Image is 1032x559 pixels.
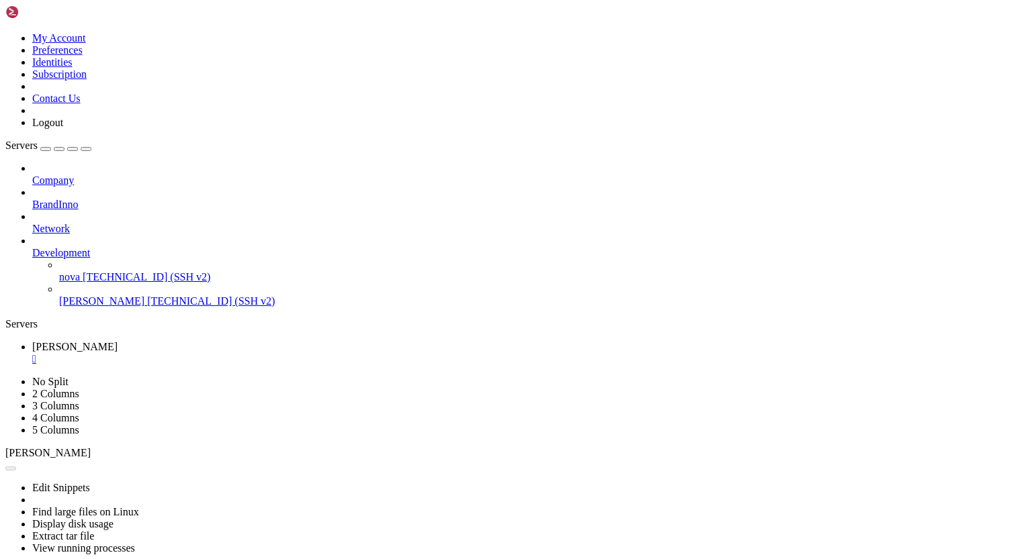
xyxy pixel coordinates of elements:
[5,188,857,199] x-row: File "/root/.sqlgz2csv/sqlgz2csv.py", line 1616, in <module>
[32,482,90,493] a: Edit Snippets
[59,295,1027,307] a: [PERSON_NAME] [TECHNICAL_ID] (SSH v2)
[32,353,1027,365] a: 
[5,17,857,28] x-row: Traceback (most recent call last):
[5,176,857,188] x-row: Traceback (most recent call last):
[5,28,857,40] x-row: File "/root/.sqlgz2csv/sqlgz2csv.py", line 1549, in main
[59,283,1027,307] li: [PERSON_NAME] [TECHNICAL_ID] (SSH v2)
[5,74,857,85] x-row: During handling of the above exception, another exception occurred:
[5,336,857,348] x-row: Command exited with non-zero status 1
[32,341,118,352] span: [PERSON_NAME]
[5,131,857,142] x-row: TypeError: log_sqlgz2csv_process() got an unexpected keyword argument 'exc_info'
[59,271,1027,283] a: nova [TECHNICAL_ID] (SSH v2)
[32,174,74,186] span: Company
[5,382,857,393] x-row: (.s2cenv) root@[PERSON_NAME]:~/.sqlgz2csv#
[5,416,857,427] x-row: (.s2cenv) root@[PERSON_NAME]:~/.sqlgz2csv#
[5,325,857,336] x-row: TypeError: log_sqlgz2csv_process() got an unexpected keyword argument 'exc_info'
[32,376,69,387] a: No Split
[32,235,1027,307] li: Development
[32,506,139,517] a: Find large files on Linux
[5,119,857,131] x-row: log_sqlgz2csv_process(f"Error during processing: {e}", level=logging.ERROR, exc_info=True)
[5,51,857,62] x-row: TypeError: log_sqlgz2csv_process() got an unexpected keyword argument 'exc_info'
[32,223,1027,235] a: Network
[32,117,63,128] a: Logout
[32,32,86,44] a: My Account
[5,447,91,458] span: [PERSON_NAME]
[32,424,79,436] a: 5 Columns
[32,388,79,399] a: 2 Columns
[5,268,857,279] x-row: During handling of the above exception, another exception occurred:
[32,44,83,56] a: Preferences
[198,427,204,439] div: (34, 37)
[32,211,1027,235] li: Network
[32,542,135,554] a: View running processes
[32,56,73,68] a: Identities
[5,154,857,165] x-row: During handling of the above exception, another exception occurred:
[5,427,857,439] x-row: (.s2cenv) root@[PERSON_NAME]:~/.sqlgz2csv#
[5,348,857,359] x-row: 28013.60user 944.82system 7:18:16elapsed 110%CPU (0avgtext+0avgdata 8697608maxresident)k
[32,199,78,210] span: BrandInno
[83,271,210,283] span: [TECHNICAL_ID] (SSH v2)
[5,222,857,234] x-row: File "/root/.sqlgz2csv/sqlgz2csv.py", line 1610, in main
[5,302,857,313] x-row: File "/root/.sqlgz2csv/sqlgz2csv.py", line 1640, in <module>
[32,162,1027,187] li: Company
[5,370,857,382] x-row: (.s2cenv) root@[PERSON_NAME]:~/.sqlgz2csv#
[5,5,83,19] img: Shellngn
[5,40,857,51] x-row: log_sqlgz2csv_process(f"Error during main process processing: {e}", level=logging.ERROR, exc_info...
[32,68,87,80] a: Subscription
[5,234,857,245] x-row: log_sqlgz2csv_process(f"Unhandled exception in main: {e}", level=logging.CRITICAL, exc_info=True)
[147,295,275,307] span: [TECHNICAL_ID] (SSH v2)
[5,405,857,416] x-row: (.s2cenv) root@[PERSON_NAME]:~/.sqlgz2csv#
[32,223,70,234] span: Network
[59,259,1027,283] li: nova [TECHNICAL_ID] (SSH v2)
[59,271,80,283] span: nova
[32,518,114,529] a: Display disk usage
[5,359,857,370] x-row: 2984inputs+1459421976outputs (7major+104129075minor)pagefaults 0swaps
[5,393,857,405] x-row: (.s2cenv) root@[PERSON_NAME]:~/.sqlgz2csv#
[32,93,81,104] a: Contact Us
[32,199,1027,211] a: BrandInno
[5,313,857,325] x-row: log_sqlgz2csv_process(f"Unhandled exception in main: {e}", level=logging.CRITICAL, exc_info=True)
[5,140,38,151] span: Servers
[32,187,1027,211] li: BrandInno
[32,412,79,423] a: 4 Columns
[5,245,857,256] x-row: TypeError: log_sqlgz2csv_process() got an unexpected keyword argument 'exc_info'
[32,247,1027,259] a: Development
[5,140,91,151] a: Servers
[32,341,1027,365] a: cora
[5,318,1027,330] div: Servers
[32,400,79,411] a: 3 Columns
[5,199,857,211] x-row: exit_code = main()
[32,530,94,542] a: Extract tar file
[32,174,1027,187] a: Company
[5,211,857,222] x-row: ^^^^^^
[32,247,90,258] span: Development
[59,295,144,307] span: [PERSON_NAME]
[5,291,857,302] x-row: Traceback (most recent call last):
[5,108,857,119] x-row: File "/root/.sqlgz2csv/sqlgz2csv.py", line 1577, in main
[5,97,857,108] x-row: Traceback (most recent call last):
